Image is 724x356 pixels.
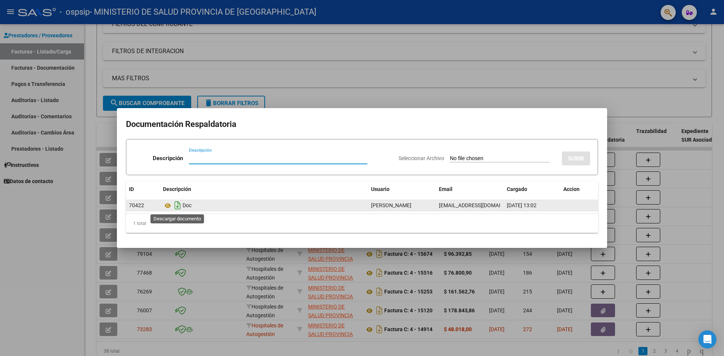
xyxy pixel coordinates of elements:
span: Accion [563,186,580,192]
i: Descargar documento [173,199,183,211]
button: SUBIR [562,151,590,165]
h2: Documentación Respaldatoria [126,117,598,131]
span: 70422 [129,202,144,208]
span: Usuario [371,186,390,192]
div: Open Intercom Messenger [698,330,716,348]
datatable-header-cell: Email [436,181,504,197]
datatable-header-cell: Accion [560,181,598,197]
span: [EMAIL_ADDRESS][DOMAIN_NAME] [439,202,523,208]
datatable-header-cell: Descripción [160,181,368,197]
div: 1 total [126,214,598,233]
span: [DATE] 13:02 [507,202,537,208]
span: Cargado [507,186,527,192]
div: Doc [163,199,365,211]
datatable-header-cell: Cargado [504,181,560,197]
p: Descripción [153,154,183,163]
datatable-header-cell: Usuario [368,181,436,197]
span: ID [129,186,134,192]
span: Descripción [163,186,191,192]
span: [PERSON_NAME] [371,202,411,208]
span: SUBIR [568,155,584,162]
span: Email [439,186,452,192]
span: Seleccionar Archivo [399,155,444,161]
datatable-header-cell: ID [126,181,160,197]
